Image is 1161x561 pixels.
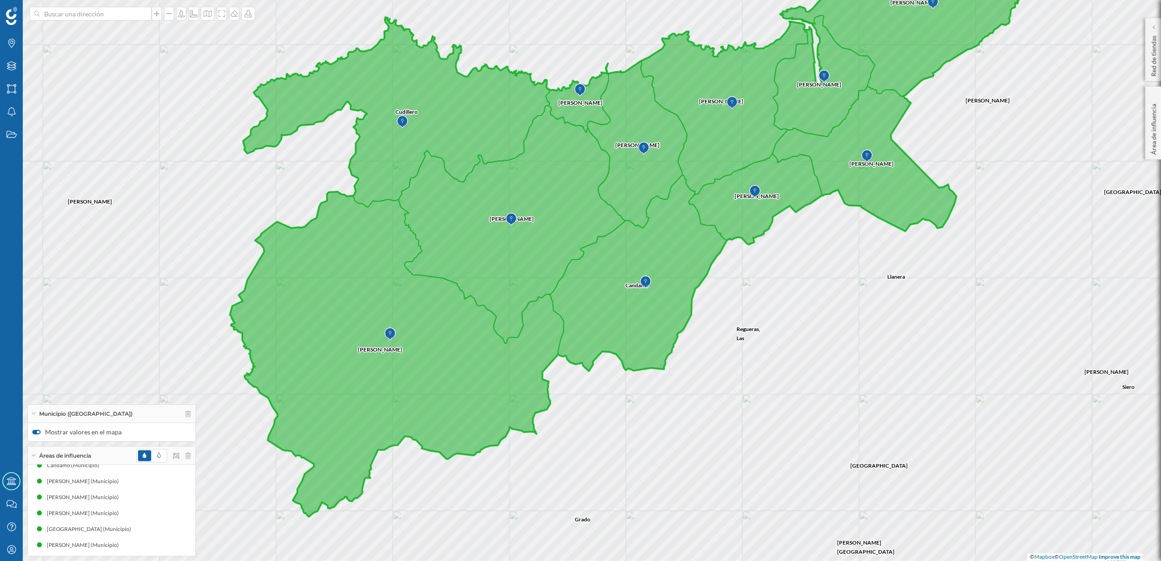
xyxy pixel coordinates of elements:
img: Geoblink Logo [6,7,17,25]
span: Soporte [18,6,51,15]
a: Mapbox [1034,553,1054,560]
div: © © [1028,553,1143,561]
p: Área de influencia [1149,100,1158,155]
div: Candamo (Municipio) [47,461,104,470]
div: [PERSON_NAME] (Municipio) [47,477,123,486]
span: Municipio ([GEOGRAPHIC_DATA]) [39,410,133,418]
img: Marker [861,147,872,165]
div: [PERSON_NAME] (Municipio) [47,509,123,518]
a: Improve this map [1099,553,1141,560]
label: Mostrar valores en el mapa [32,428,191,437]
img: Marker [749,183,760,201]
img: Marker [505,210,517,229]
div: [GEOGRAPHIC_DATA] (Municipio) [47,525,136,534]
span: Áreas de influencia [39,452,91,460]
div: [PERSON_NAME] (Municipio) [47,541,123,550]
a: OpenStreetMap [1059,553,1098,560]
p: Red de tiendas [1149,32,1158,76]
img: Marker [726,94,737,112]
img: Marker [818,67,829,86]
img: Marker [384,325,395,343]
img: Marker [574,81,585,99]
img: Marker [639,273,651,291]
div: [PERSON_NAME] (Municipio) [47,493,123,502]
img: Marker [638,139,649,158]
img: Marker [396,113,408,131]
